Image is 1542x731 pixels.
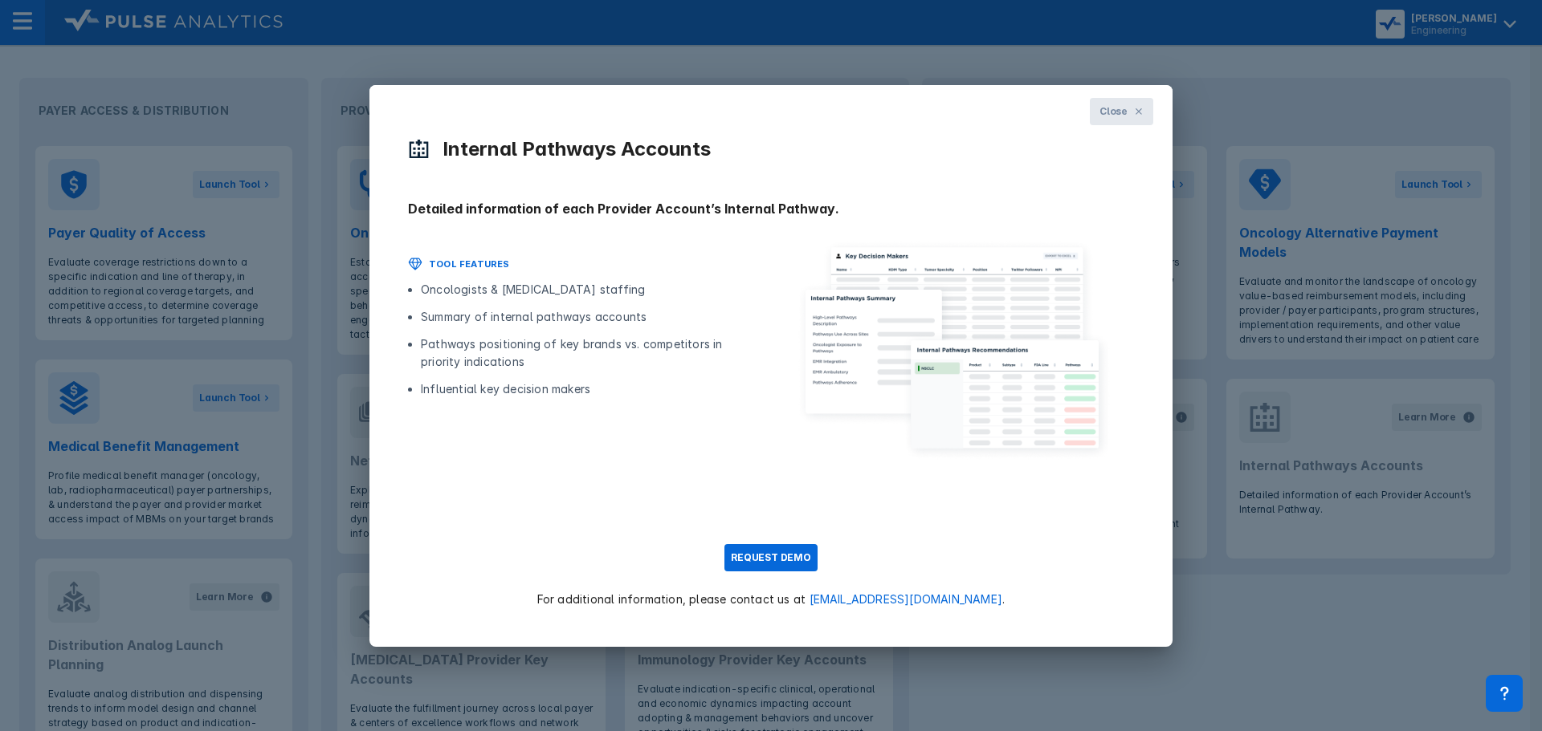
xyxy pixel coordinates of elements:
li: Pathways positioning of key brands vs. competitors in priority indications [421,335,752,371]
h2: TOOL FEATURES [429,257,510,271]
li: Summary of internal pathways accounts [421,308,752,326]
h2: Detailed information of each Provider Account’s Internal Pathway. [408,199,1134,218]
a: REQUEST DEMO [705,525,837,591]
a: [EMAIL_ADDRESS][DOMAIN_NAME] [810,592,1003,606]
img: image_internal_pathways_2x.png [771,238,1134,463]
p: For additional information, please contact us at . [537,591,1006,608]
div: Contact Support [1486,675,1523,712]
h2: Internal Pathways Accounts [443,138,711,160]
li: Oncologists & [MEDICAL_DATA] staffing [421,281,752,298]
span: Close [1099,104,1128,119]
li: Influential key decision makers [421,380,752,398]
button: Close [1090,98,1153,125]
button: REQUEST DEMO [724,544,818,571]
